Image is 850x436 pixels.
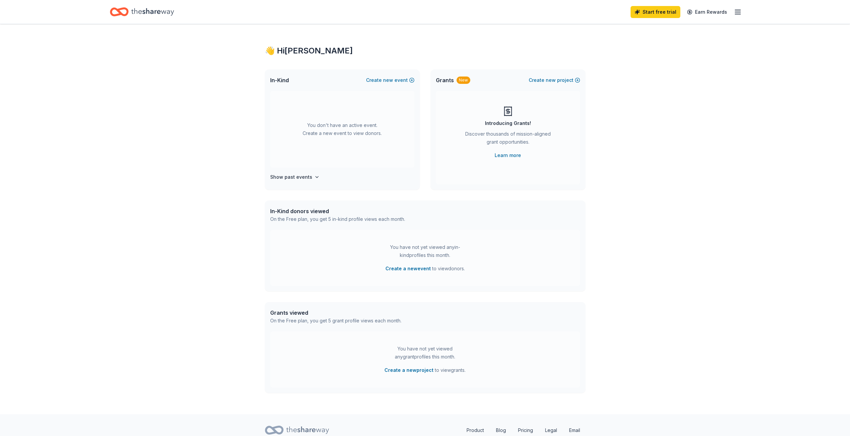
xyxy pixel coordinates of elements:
button: Show past events [270,173,320,181]
a: Home [110,4,174,20]
button: Create a newproject [384,366,434,374]
div: You have not yet viewed any grant profiles this month. [383,345,467,361]
div: Grants viewed [270,309,401,317]
span: new [383,76,393,84]
span: new [546,76,556,84]
a: Earn Rewards [683,6,731,18]
div: On the Free plan, you get 5 grant profile views each month. [270,317,401,325]
h4: Show past events [270,173,312,181]
div: Discover thousands of mission-aligned grant opportunities. [463,130,553,149]
span: In-Kind [270,76,289,84]
span: to view donors . [385,265,465,273]
div: You have not yet viewed any in-kind profiles this month. [383,243,467,259]
a: Start free trial [631,6,680,18]
button: Createnewevent [366,76,414,84]
a: Learn more [495,151,521,159]
div: Introducing Grants! [485,119,531,127]
div: You don't have an active event. Create a new event to view donors. [270,91,414,168]
span: to view grants . [384,366,466,374]
button: Create a newevent [385,265,431,273]
button: Createnewproject [529,76,580,84]
div: In-Kind donors viewed [270,207,405,215]
span: Grants [436,76,454,84]
div: On the Free plan, you get 5 in-kind profile views each month. [270,215,405,223]
div: New [457,77,470,84]
div: 👋 Hi [PERSON_NAME] [265,45,585,56]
